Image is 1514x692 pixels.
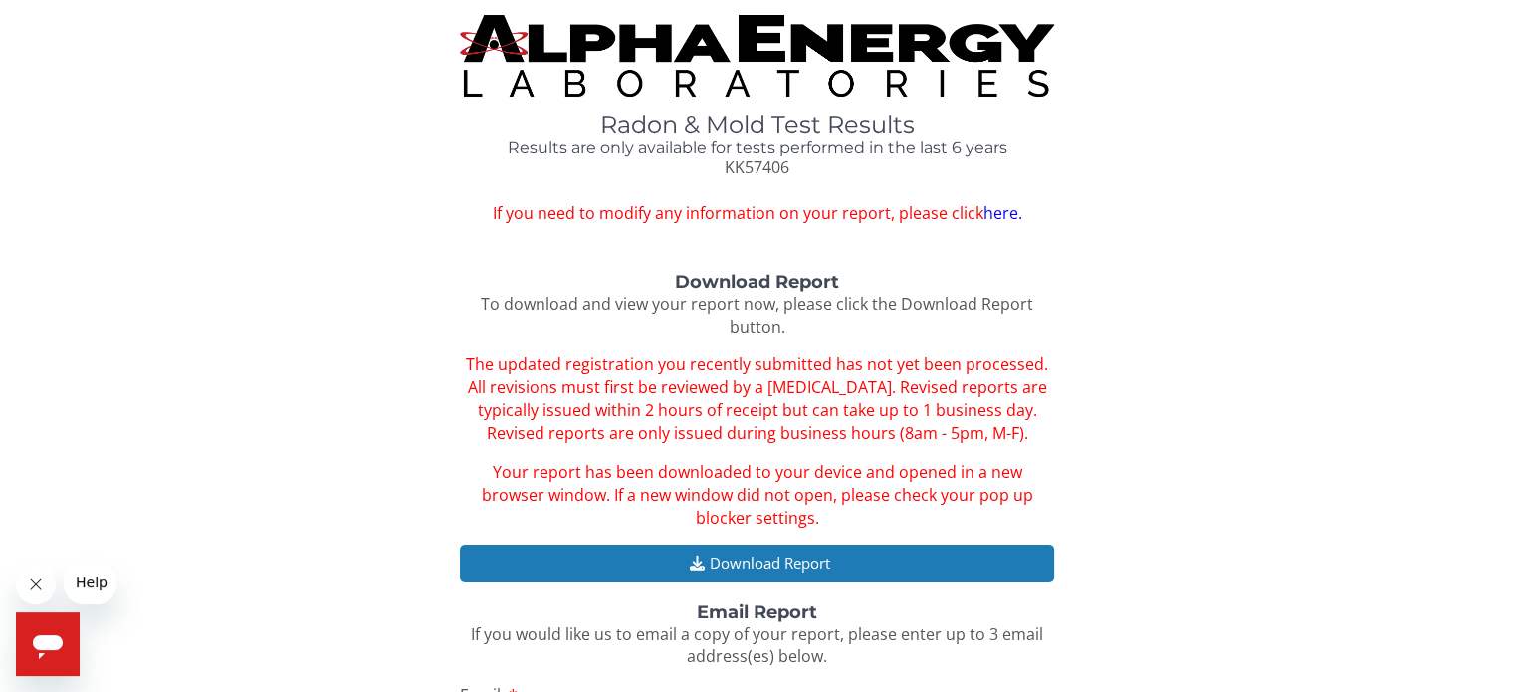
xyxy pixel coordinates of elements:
[675,271,839,293] strong: Download Report
[64,561,116,604] iframe: Message from company
[16,612,80,676] iframe: Button to launch messaging window
[982,202,1021,224] a: here.
[460,545,1053,581] button: Download Report
[460,15,1053,97] img: TightCrop.jpg
[460,139,1053,157] h4: Results are only available for tests performed in the last 6 years
[16,565,56,604] iframe: Close message
[481,293,1033,338] span: To download and view your report now, please click the Download Report button.
[466,353,1048,444] span: The updated registration you recently submitted has not yet been processed. All revisions must fi...
[460,202,1053,225] span: If you need to modify any information on your report, please click
[697,601,817,623] strong: Email Report
[471,623,1043,668] span: If you would like us to email a copy of your report, please enter up to 3 email address(es) below.
[481,461,1032,529] span: Your report has been downloaded to your device and opened in a new browser window. If a new windo...
[725,156,789,178] span: KK57406
[460,113,1053,138] h1: Radon & Mold Test Results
